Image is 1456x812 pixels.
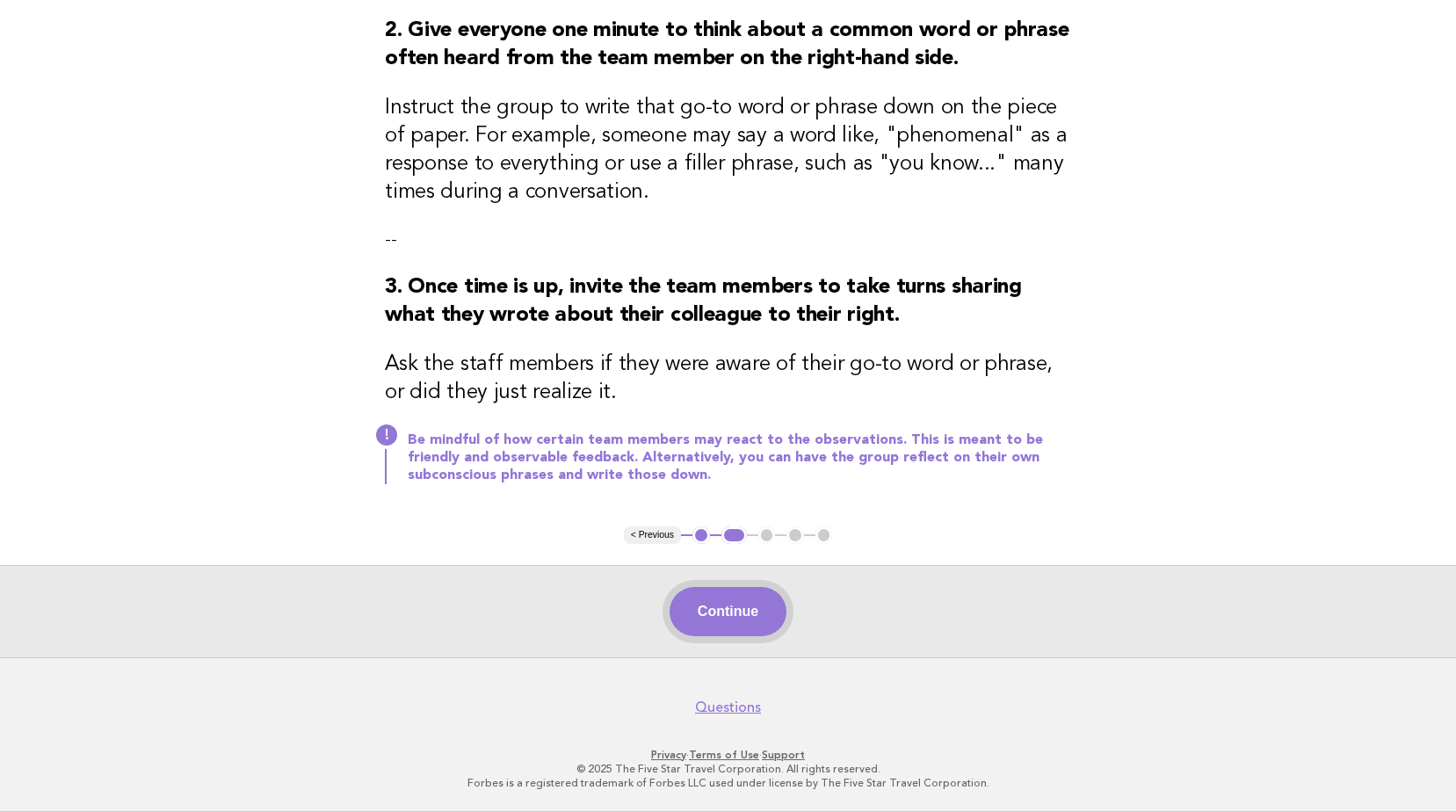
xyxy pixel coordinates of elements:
a: Support [762,749,805,761]
h3: Ask the staff members if they were aware of their go-to word or phrase, or did they just realize it. [385,351,1071,407]
p: © 2025 The Five Star Travel Corporation. All rights reserved. [191,762,1266,776]
button: < Previous [624,526,681,544]
p: · · [191,748,1266,762]
strong: 2. Give everyone one minute to think about a common word or phrase often heard from the team memb... [385,20,1068,69]
p: Forbes is a registered trademark of Forbes LLC used under license by The Five Star Travel Corpora... [191,776,1266,790]
strong: 3. Once time is up, invite the team members to take turns sharing what they wrote about their col... [385,277,1022,326]
p: -- [385,228,1071,252]
a: Terms of Use [689,749,759,761]
p: Be mindful of how certain team members may react to the observations. This is meant to be friendl... [408,431,1071,484]
h3: Instruct the group to write that go-to word or phrase down on the piece of paper. For example, so... [385,94,1071,207]
button: 2 [721,526,747,544]
a: Questions [695,699,761,716]
button: 1 [692,526,710,544]
a: Privacy [651,749,686,761]
button: Continue [670,587,786,636]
